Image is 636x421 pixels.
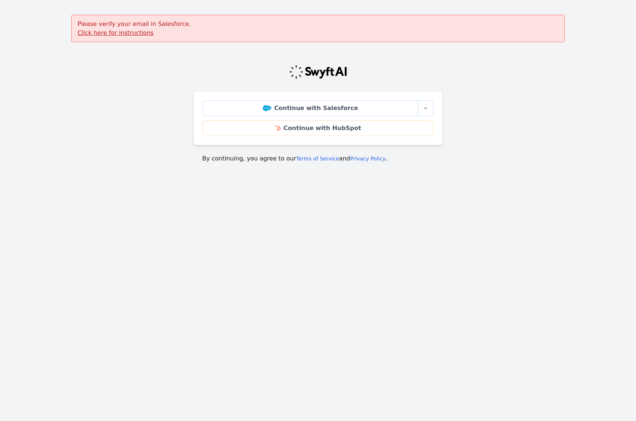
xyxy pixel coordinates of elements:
p: By continuing, you agree to our and . [202,154,434,163]
img: HubSpot [275,125,281,131]
div: Please verify your email in Salesforce. [71,15,565,42]
a: Privacy Policy [350,156,386,162]
img: Salesforce [263,105,271,111]
a: Click here for instructions [78,29,154,36]
img: Swyft Logo [289,64,347,79]
a: Terms of Service [296,156,339,162]
a: Continue with HubSpot [203,120,433,136]
a: Continue with Salesforce [203,100,418,116]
